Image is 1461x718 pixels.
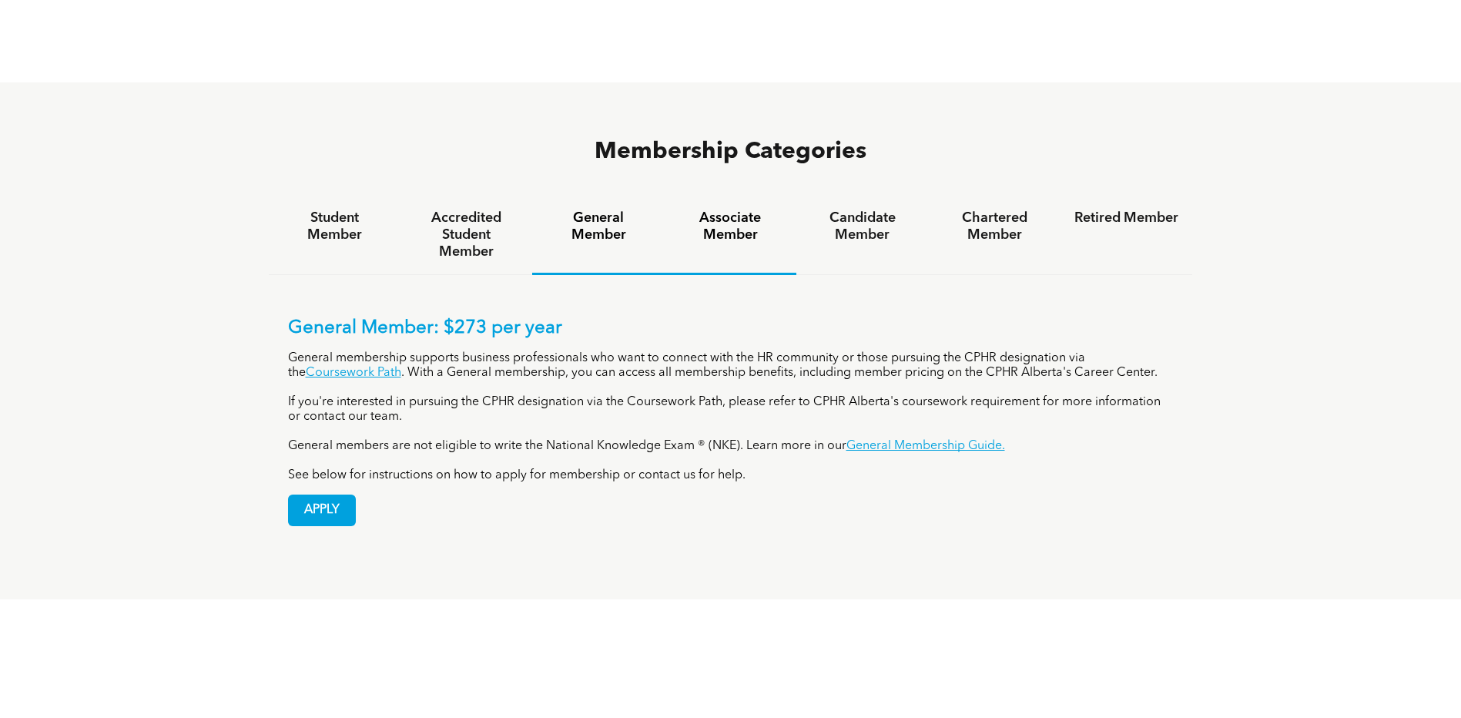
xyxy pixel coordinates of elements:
p: See below for instructions on how to apply for membership or contact us for help. [288,468,1174,483]
a: General Membership Guide. [846,440,1005,452]
h4: Associate Member [679,210,782,243]
h4: Accredited Student Member [414,210,518,260]
h4: General Member [546,210,650,243]
h4: Student Member [283,210,387,243]
p: General members are not eligible to write the National Knowledge Exam ® (NKE). Learn more in our [288,439,1174,454]
h4: Chartered Member [943,210,1047,243]
span: Membership Categories [595,140,866,163]
span: APPLY [289,495,355,525]
p: General membership supports business professionals who want to connect with the HR community or t... [288,351,1174,381]
a: Coursework Path [306,367,401,379]
h4: Retired Member [1074,210,1178,226]
a: APPLY [288,495,356,526]
p: General Member: $273 per year [288,317,1174,340]
h4: Candidate Member [810,210,914,243]
p: If you're interested in pursuing the CPHR designation via the Coursework Path, please refer to CP... [288,395,1174,424]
